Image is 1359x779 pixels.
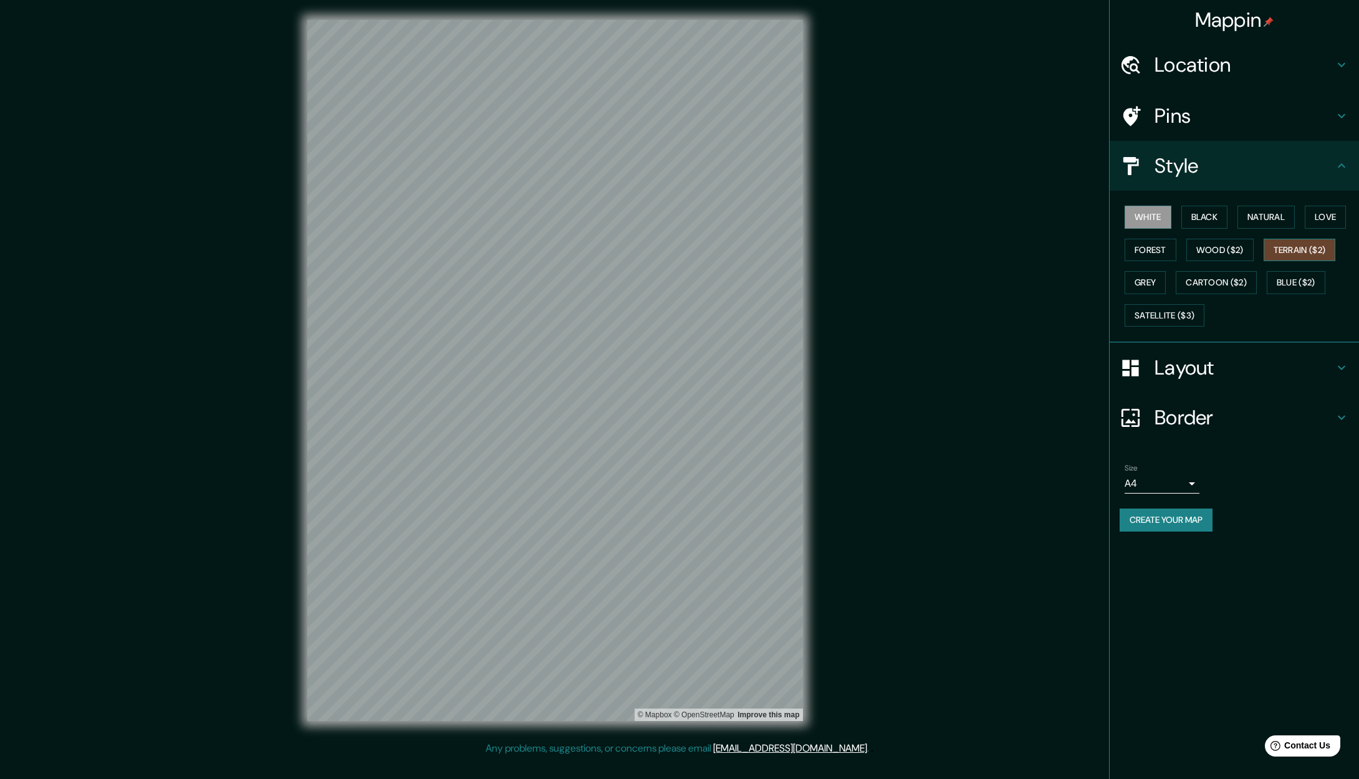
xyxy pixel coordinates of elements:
button: Wood ($2) [1186,239,1254,262]
button: Love [1305,206,1346,229]
button: Grey [1125,271,1166,294]
a: Mapbox [638,710,672,719]
label: Size [1125,463,1138,474]
h4: Pins [1155,103,1334,128]
div: Pins [1110,91,1359,141]
a: [EMAIL_ADDRESS][DOMAIN_NAME] [713,742,867,755]
a: Map feedback [737,710,799,719]
div: A4 [1125,474,1199,494]
h4: Location [1155,52,1334,77]
button: Create your map [1120,509,1213,532]
div: Location [1110,40,1359,90]
h4: Layout [1155,355,1334,380]
div: . [869,741,871,756]
button: Black [1181,206,1228,229]
button: Satellite ($3) [1125,304,1204,327]
h4: Mappin [1195,7,1274,32]
button: Cartoon ($2) [1176,271,1257,294]
div: Style [1110,141,1359,191]
p: Any problems, suggestions, or concerns please email . [486,741,869,756]
button: Forest [1125,239,1176,262]
img: pin-icon.png [1264,17,1274,27]
iframe: Help widget launcher [1248,730,1345,765]
h4: Border [1155,405,1334,430]
a: OpenStreetMap [674,710,734,719]
button: White [1125,206,1171,229]
div: Border [1110,393,1359,442]
button: Terrain ($2) [1264,239,1336,262]
canvas: Map [307,20,803,721]
div: . [871,741,873,756]
h4: Style [1155,153,1334,178]
div: Layout [1110,343,1359,393]
button: Natural [1237,206,1295,229]
button: Blue ($2) [1267,271,1325,294]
